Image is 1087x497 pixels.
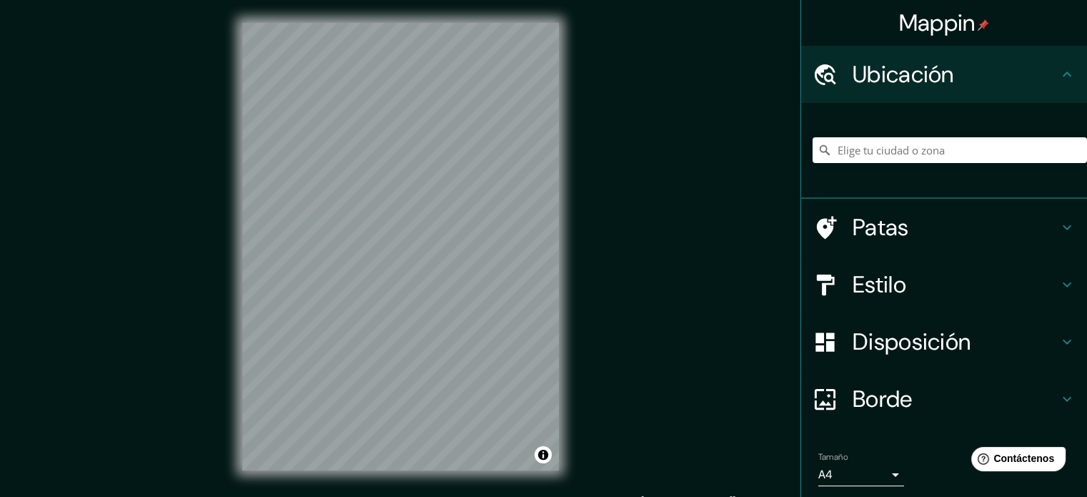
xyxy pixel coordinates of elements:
div: A4 [818,463,904,486]
font: Borde [853,384,913,414]
font: Ubicación [853,59,954,89]
div: Ubicación [801,46,1087,103]
font: A4 [818,467,833,482]
font: Patas [853,212,909,242]
button: Activar o desactivar atribución [535,446,552,463]
font: Tamaño [818,451,848,463]
div: Patas [801,199,1087,256]
div: Disposición [801,313,1087,370]
iframe: Lanzador de widgets de ayuda [960,441,1071,481]
canvas: Mapa [242,23,559,471]
img: pin-icon.png [978,19,989,31]
div: Borde [801,370,1087,428]
input: Elige tu ciudad o zona [813,137,1087,163]
font: Estilo [853,270,906,300]
font: Mappin [899,8,976,38]
div: Estilo [801,256,1087,313]
font: Disposición [853,327,971,357]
